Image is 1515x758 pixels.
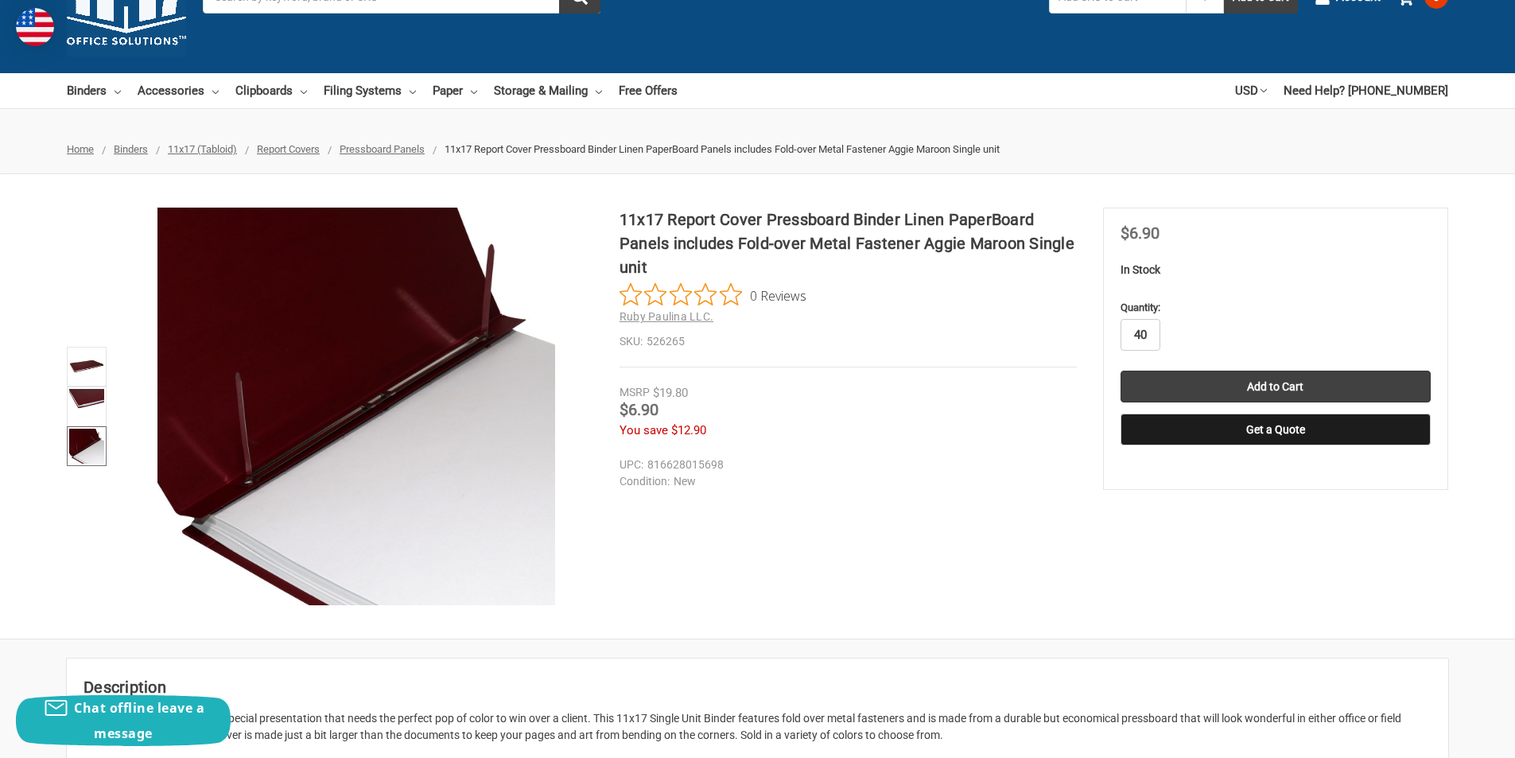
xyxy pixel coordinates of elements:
[67,73,121,108] a: Binders
[750,283,806,307] span: 0 Reviews
[67,143,94,155] a: Home
[16,695,231,746] button: Chat offline leave a message
[340,143,425,155] a: Pressboard Panels
[620,333,643,350] dt: SKU:
[620,473,670,490] dt: Condition:
[620,457,1070,473] dd: 816628015698
[653,386,688,400] span: $19.80
[257,143,320,155] a: Report Covers
[16,8,54,46] img: duty and tax information for United States
[620,457,643,473] dt: UPC:
[671,423,706,437] span: $12.90
[620,384,650,401] div: MSRP
[235,73,307,108] a: Clipboards
[620,283,806,307] button: Rated 0 out of 5 stars from 0 reviews. Jump to reviews.
[620,310,713,323] a: Ruby Paulina LLC.
[620,333,1077,350] dd: 526265
[433,73,477,108] a: Paper
[1121,371,1431,402] input: Add to Cart
[620,208,1077,279] h1: 11x17 Report Cover Pressboard Binder Linen PaperBoard Panels includes Fold-over Metal Fastener Ag...
[69,349,104,384] img: 11x17 Report Cover Pressboard Binder Linen PaperBoard Panels includes Fold-over Metal Fastener Ag...
[69,389,104,424] img: 11x17 Report Cover Pressboard Binder Linen PaperBoard Panels includes Fold-over Metal Fastener Ag...
[324,73,416,108] a: Filing Systems
[168,143,237,155] a: 11x17 (Tabloid)
[494,73,602,108] a: Storage & Mailing
[1235,73,1267,108] a: USD
[1121,224,1160,243] span: $6.90
[74,699,204,742] span: Chat offline leave a message
[1121,262,1431,278] p: In Stock
[114,143,148,155] a: Binders
[445,143,1000,155] span: 11x17 Report Cover Pressboard Binder Linen PaperBoard Panels includes Fold-over Metal Fastener Ag...
[1284,73,1448,108] a: Need Help? [PHONE_NUMBER]
[620,473,1070,490] dd: New
[138,73,219,108] a: Accessories
[84,710,1431,744] div: The perfect product for that special presentation that needs the perfect pop of color to win over...
[69,429,104,464] img: 11x17 Report Cover Pressboard Binder Linen PaperBoard Panels includes Fold-over Metal Fastener Ag...
[1121,300,1431,316] label: Quantity:
[620,423,668,437] span: You save
[620,400,658,419] span: $6.90
[84,675,1431,699] h2: Description
[1121,414,1431,445] button: Get a Quote
[157,208,555,605] img: 11x17 Report Cover Pressboard Binder Linen PaperBoard Panels includes Fold-over Metal Fastener Ag...
[619,73,678,108] a: Free Offers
